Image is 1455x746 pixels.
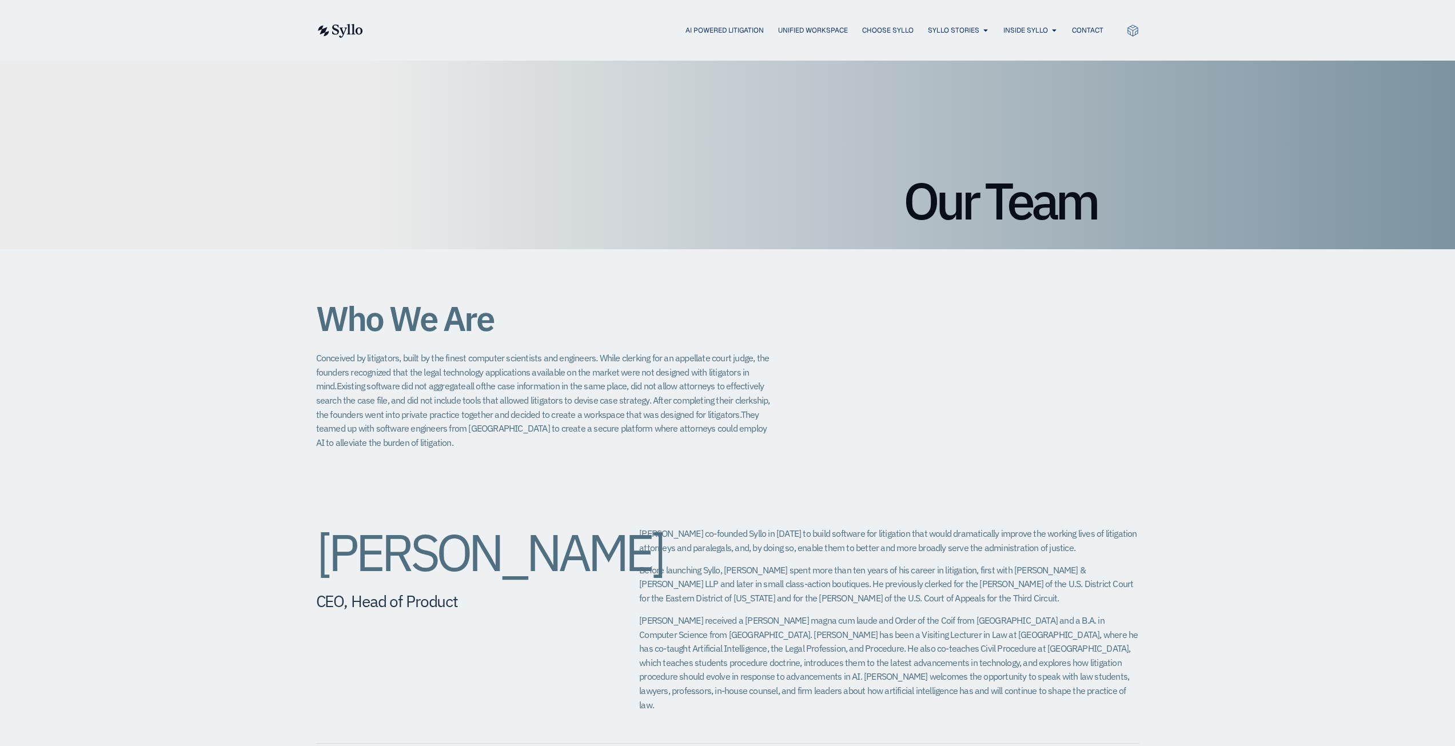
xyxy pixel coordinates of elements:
p: Before launching Syllo, [PERSON_NAME] spent more than ten years of his career in litigation, firs... [639,563,1139,605]
span: Existing software did not aggregate [337,380,466,392]
span: They teamed up with software engineers from [GEOGRAPHIC_DATA] to create a secure platform where a... [316,409,767,448]
a: Choose Syllo [862,25,914,35]
h5: CEO, Head of Product [316,592,594,611]
a: Unified Workspace [778,25,848,35]
img: syllo [316,24,363,38]
nav: Menu [386,25,1103,36]
span: Conceived by litigators, built by the finest computer scientists and engineers. While clerking fo... [316,352,770,392]
h2: [PERSON_NAME] [316,526,594,578]
span: the case information in the same place, did not allow attorneys to effectively search the case fi... [316,380,764,406]
a: AI Powered Litigation [685,25,764,35]
p: [PERSON_NAME] received a [PERSON_NAME] magna cum laude and Order of the Coif from [GEOGRAPHIC_DAT... [639,613,1139,712]
a: Contact [1072,25,1103,35]
span: all of [466,380,483,392]
span: After completing their clerkship, the founders went into private practice together and decided to... [316,394,770,420]
a: Syllo Stories [928,25,979,35]
a: Inside Syllo [1003,25,1048,35]
p: [PERSON_NAME] co-founded Syllo in [DATE] to build software for litigation that would dramatically... [639,526,1139,554]
h1: Who We Are [316,300,774,337]
h1: Our Team [359,175,1097,226]
div: Menu Toggle [386,25,1103,36]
